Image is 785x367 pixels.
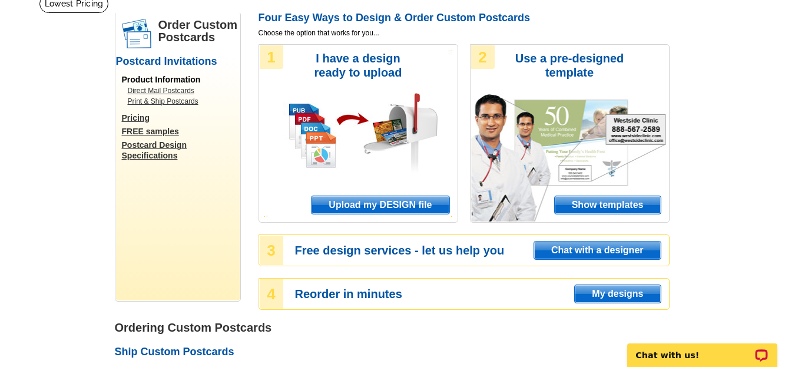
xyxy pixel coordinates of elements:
a: My designs [574,285,661,303]
span: My designs [575,285,660,303]
h2: Postcard Invitations [116,55,240,68]
span: Choose the option that works for you... [259,28,670,38]
span: Chat with a designer [534,242,660,259]
a: FREE samples [122,126,240,137]
a: Show templates [554,196,661,214]
h3: Reorder in minutes [295,289,668,299]
a: Chat with a designer [534,241,661,260]
strong: Ordering Custom Postcards [115,321,272,334]
h3: Free design services - let us help you [295,245,668,256]
h2: Ship Custom Postcards [115,346,670,359]
a: Print & Ship Postcards [128,96,234,107]
h2: Four Easy Ways to Design & Order Custom Postcards [259,12,670,25]
span: Show templates [555,196,661,214]
img: postcards.png [122,19,151,48]
div: 2 [471,45,495,69]
iframe: LiveChat chat widget [620,330,785,367]
h3: Use a pre-designed template [509,51,630,80]
a: Pricing [122,113,240,123]
div: 1 [260,45,283,69]
a: Postcard Design Specifications [122,140,240,161]
h3: I have a design ready to upload [298,51,419,80]
a: Direct Mail Postcards [128,85,234,96]
div: 3 [260,236,283,265]
h1: Order Custom Postcards [158,19,240,44]
a: Upload my DESIGN file [311,196,449,214]
span: Upload my DESIGN file [312,196,449,214]
span: Product Information [122,75,201,84]
div: 4 [260,279,283,309]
